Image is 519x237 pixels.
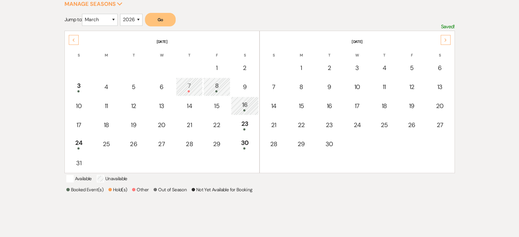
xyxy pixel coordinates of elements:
[374,101,394,111] div: 18
[123,82,144,91] div: 5
[69,81,89,92] div: 3
[234,138,255,150] div: 30
[108,186,127,193] p: Hold(s)
[319,120,340,130] div: 23
[371,45,398,58] th: T
[234,63,255,72] div: 2
[179,81,199,92] div: 7
[319,139,340,149] div: 30
[192,186,252,193] p: Not Yet Available for Booking
[151,101,172,111] div: 13
[64,1,123,7] button: Manage Seasons
[69,120,89,130] div: 17
[402,82,422,91] div: 12
[264,120,284,130] div: 21
[291,63,311,72] div: 1
[347,101,367,111] div: 17
[69,138,89,150] div: 24
[398,45,425,58] th: F
[151,82,172,91] div: 6
[120,45,147,58] th: T
[264,82,284,91] div: 7
[260,45,287,58] th: S
[96,139,116,149] div: 25
[207,81,227,92] div: 8
[429,63,450,72] div: 6
[402,101,422,111] div: 19
[429,101,450,111] div: 20
[179,139,199,149] div: 28
[291,101,311,111] div: 15
[288,45,315,58] th: M
[264,139,284,149] div: 28
[132,186,149,193] p: Other
[123,139,144,149] div: 26
[264,101,284,111] div: 14
[66,186,103,193] p: Booked Event(s)
[145,13,176,26] button: Go
[203,45,230,58] th: F
[69,158,89,168] div: 31
[291,82,311,91] div: 8
[151,139,172,149] div: 27
[207,139,227,149] div: 29
[179,120,199,130] div: 21
[97,175,127,182] p: Unavailable
[319,82,340,91] div: 9
[123,101,144,111] div: 12
[176,45,202,58] th: T
[234,119,255,130] div: 23
[402,63,422,72] div: 5
[315,45,343,58] th: T
[207,63,227,72] div: 1
[96,120,116,130] div: 18
[319,63,340,72] div: 2
[96,101,116,111] div: 11
[374,63,394,72] div: 4
[402,120,422,130] div: 26
[347,63,367,72] div: 3
[93,45,119,58] th: M
[374,82,394,91] div: 11
[429,82,450,91] div: 13
[148,45,175,58] th: W
[260,32,454,45] th: [DATE]
[234,82,255,91] div: 9
[96,82,116,91] div: 4
[123,120,144,130] div: 19
[151,120,172,130] div: 20
[64,16,82,23] span: Jump to:
[66,175,92,182] p: Available
[207,120,227,130] div: 22
[65,32,259,45] th: [DATE]
[347,120,367,130] div: 24
[291,120,311,130] div: 22
[319,101,340,111] div: 16
[347,82,367,91] div: 10
[234,100,255,111] div: 16
[426,45,454,58] th: S
[207,101,227,111] div: 15
[441,23,455,31] p: Saved!
[154,186,187,193] p: Out of Season
[69,101,89,111] div: 10
[65,45,92,58] th: S
[291,139,311,149] div: 29
[429,120,450,130] div: 27
[374,120,394,130] div: 25
[179,101,199,111] div: 14
[231,45,259,58] th: S
[344,45,370,58] th: W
